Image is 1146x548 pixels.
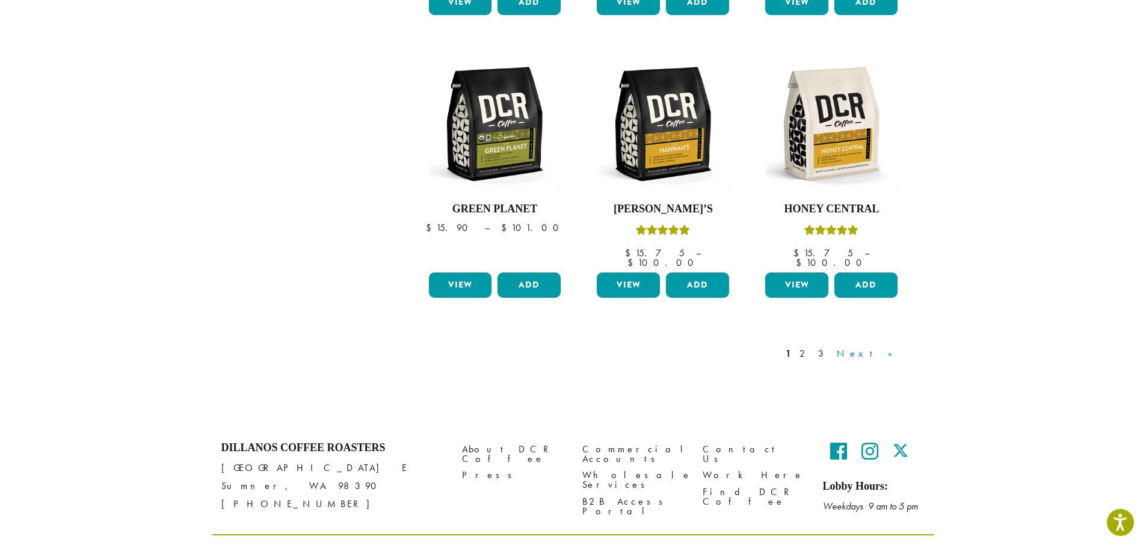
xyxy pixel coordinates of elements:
a: Contact Us [703,442,805,467]
span: – [864,247,869,259]
span: $ [501,221,511,234]
a: Commercial Accounts [582,442,685,467]
bdi: 15.75 [625,247,685,259]
a: Green Planet [426,55,564,268]
h5: Lobby Hours: [823,480,925,493]
span: – [485,221,490,234]
a: View [597,272,660,298]
h4: Dillanos Coffee Roasters [221,442,444,455]
span: $ [627,256,638,269]
div: Rated 5.00 out of 5 [636,223,690,241]
a: Honey CentralRated 5.00 out of 5 [762,55,901,268]
a: Work Here [703,467,805,484]
a: 2 [797,346,812,361]
a: About DCR Coffee [462,442,564,467]
bdi: 100.00 [627,256,699,269]
span: $ [793,247,804,259]
a: Find DCR Coffee [703,484,805,510]
img: DCR-12oz-FTO-Green-Planet-Stock-scaled.png [425,55,564,193]
a: View [765,272,828,298]
a: Next » [834,346,904,361]
a: 3 [816,346,831,361]
h4: Honey Central [762,203,901,216]
span: $ [796,256,806,269]
span: $ [625,247,635,259]
img: DCR-12oz-Honey-Central-Stock-scaled.png [762,55,901,193]
p: [GEOGRAPHIC_DATA] E Sumner, WA 98390 [PHONE_NUMBER] [221,459,444,513]
bdi: 15.75 [793,247,853,259]
span: – [696,247,701,259]
em: Weekdays 9 am to 5 pm [823,500,918,513]
a: [PERSON_NAME]’sRated 5.00 out of 5 [594,55,732,268]
a: View [429,272,492,298]
a: B2B Access Portal [582,493,685,519]
button: Add [834,272,898,298]
a: 1 [783,346,793,361]
button: Add [666,272,729,298]
button: Add [498,272,561,298]
bdi: 101.00 [501,221,564,234]
a: Wholesale Services [582,467,685,493]
span: $ [426,221,436,234]
div: Rated 5.00 out of 5 [804,223,858,241]
h4: Green Planet [426,203,564,216]
img: DCR-12oz-Hannahs-Stock-scaled.png [594,55,732,193]
a: Press [462,467,564,484]
h4: [PERSON_NAME]’s [594,203,732,216]
bdi: 100.00 [796,256,867,269]
bdi: 15.90 [426,221,473,234]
